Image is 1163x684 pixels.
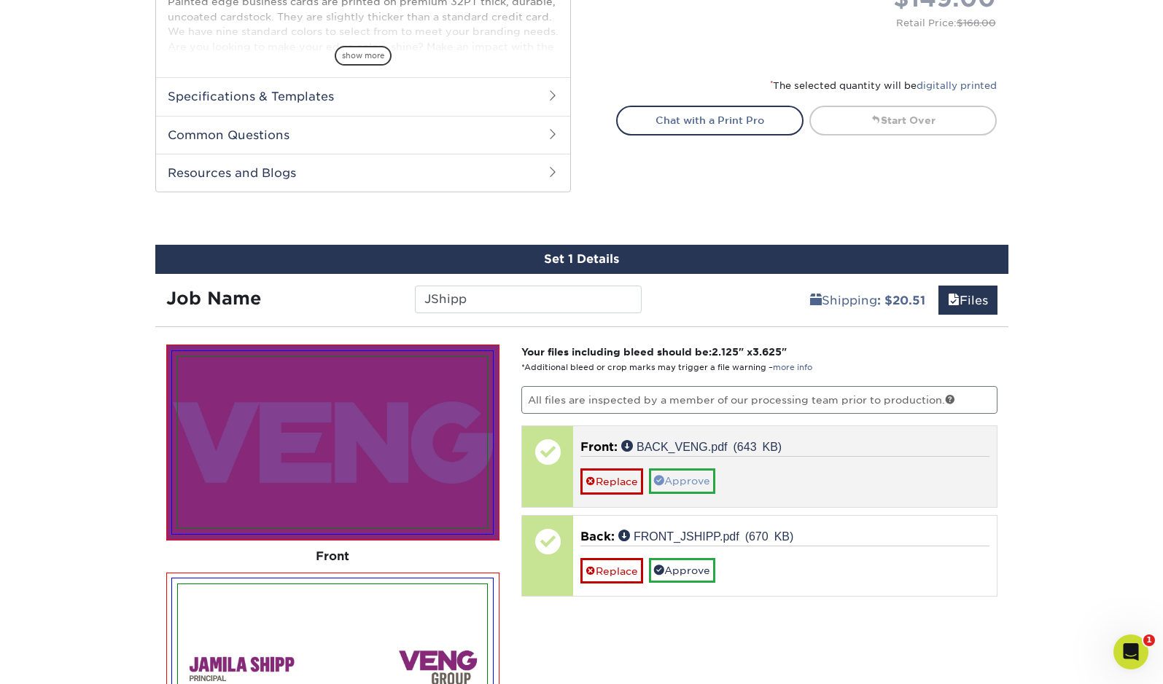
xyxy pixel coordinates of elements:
[4,640,124,679] iframe: Google Customer Reviews
[948,294,960,307] span: files
[773,363,812,372] a: more info
[156,116,570,154] h2: Common Questions
[649,558,715,583] a: Approve
[580,530,615,543] span: Back:
[616,106,804,135] a: Chat with a Print Pro
[1143,634,1155,646] span: 1
[580,440,618,454] span: Front:
[166,288,261,309] strong: Job Name
[156,77,570,115] h2: Specifications & Templates
[580,558,643,583] a: Replace
[801,286,935,315] a: Shipping: $20.51
[618,530,793,541] a: FRONT_JSHIPP.pdf (670 KB)
[521,346,787,358] strong: Your files including bleed should be: " x "
[621,440,782,452] a: BACK_VENG.pdf (643 KB)
[770,80,997,91] small: The selected quantity will be
[810,294,822,307] span: shipping
[917,80,997,91] a: digitally printed
[752,346,782,358] span: 3.625
[415,286,642,313] input: Enter a job name
[580,468,643,494] a: Replace
[335,46,392,66] span: show more
[712,346,739,358] span: 2.125
[809,106,997,135] a: Start Over
[938,286,997,315] a: Files
[649,468,715,493] a: Approve
[166,540,500,573] div: Front
[521,386,997,414] p: All files are inspected by a member of our processing team prior to production.
[521,363,812,372] small: *Additional bleed or crop marks may trigger a file warning –
[1113,634,1148,669] iframe: Intercom live chat
[877,294,925,307] b: : $20.51
[156,154,570,192] h2: Resources and Blogs
[155,245,1008,274] div: Set 1 Details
